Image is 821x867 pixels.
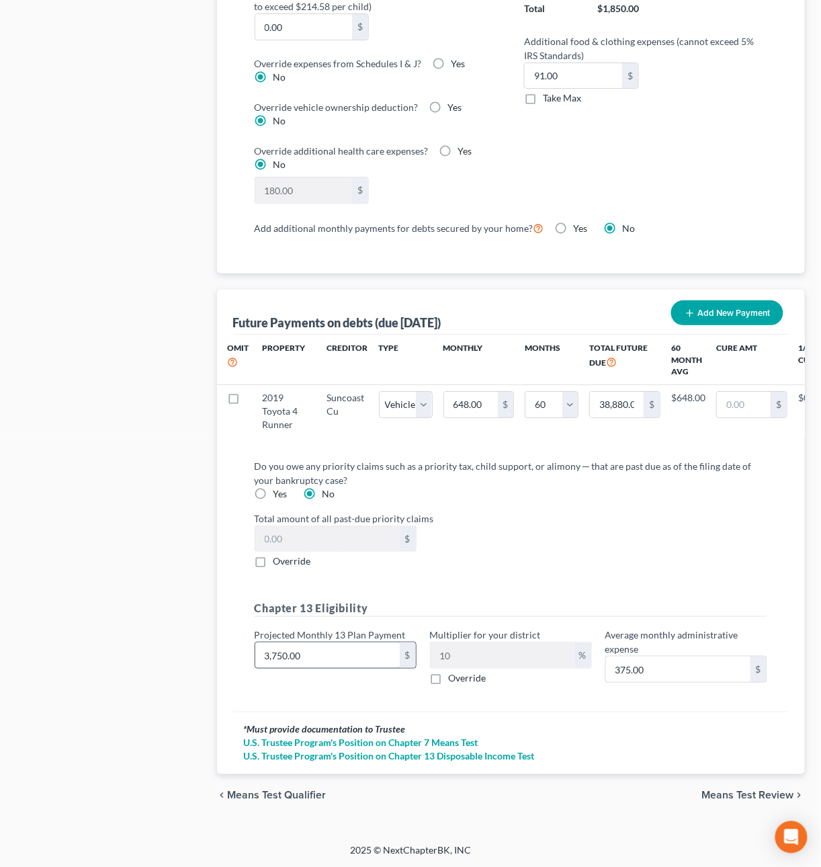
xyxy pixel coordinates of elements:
[252,385,316,438] td: 2019 Toyota 4 Runner
[273,115,286,126] span: No
[316,385,379,438] td: Suncoast Cu
[525,335,578,385] th: Months
[233,315,441,331] div: Future Payments on debts (due [DATE])
[316,335,379,385] th: Creditor
[671,335,705,385] th: 60 Month Avg
[458,145,472,157] span: Yes
[525,63,622,89] input: 0.00
[255,643,400,668] input: 0.00
[671,300,783,325] button: Add New Payment
[255,628,406,642] label: Projected Monthly 13 Plan Payment
[255,144,429,158] label: Override additional health care expenses?
[244,750,779,763] a: U.S. Trustee Program's Position on Chapter 13 Disposable Income Test
[431,643,574,668] input: 0.00
[273,71,286,83] span: No
[449,672,486,684] span: Override
[255,56,422,71] label: Override expenses from Schedules I & J?
[248,511,775,526] label: Total amount of all past-due priority claims
[498,392,514,417] div: $
[578,335,671,385] th: Total Future Due
[574,222,588,234] span: Yes
[671,385,705,438] td: $648.00
[217,790,228,801] i: chevron_left
[605,628,767,656] label: Average monthly administrative expense
[400,643,416,668] div: $
[623,222,636,234] span: No
[217,335,252,385] th: Omit
[217,790,327,801] button: chevron_left Means Test Qualifier
[606,657,750,682] input: 0.00
[244,737,779,750] a: U.S. Trustee Program's Position on Chapter 7 Means Test
[379,335,433,385] th: Type
[702,790,794,801] span: Means Test Review
[794,790,805,801] i: chevron_right
[574,643,591,668] div: %
[517,34,774,63] label: Additional food & clothing expenses (cannot exceed 5% IRS Standards)
[644,392,660,417] div: $
[255,526,400,552] input: 0.00
[543,92,581,104] span: Take Max
[252,335,316,385] th: Property
[273,555,311,567] span: Override
[451,58,466,69] span: Yes
[273,488,288,499] span: Yes
[717,392,771,417] input: 0.00
[255,220,544,236] label: Add additional monthly payments for debts secured by your home?
[444,392,498,417] input: 0.00
[273,159,286,170] span: No
[255,459,757,487] label: Do you owe any priority claims such as a priority tax, child support, or alimony ─ that are past ...
[622,63,638,89] div: $
[400,526,416,552] div: $
[771,392,787,417] div: $
[597,2,639,15] div: $1,850.00
[228,790,327,801] span: Means Test Qualifier
[255,14,353,40] input: 0.00
[255,177,353,203] input: 0.00
[255,100,419,114] label: Override vehicle ownership deduction?
[524,2,545,15] div: Total
[352,177,368,203] div: $
[244,723,779,737] div: Must provide documentation to Trustee
[255,600,768,617] h5: Chapter 13 Eligibility
[433,335,525,385] th: Monthly
[705,335,798,385] th: Cure Amt
[775,821,808,854] div: Open Intercom Messenger
[590,392,644,417] input: 0.00
[352,14,368,40] div: $
[322,488,335,499] span: No
[430,628,541,642] label: Multiplier for your district
[750,657,767,682] div: $
[702,790,805,801] button: Means Test Review chevron_right
[448,101,462,113] span: Yes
